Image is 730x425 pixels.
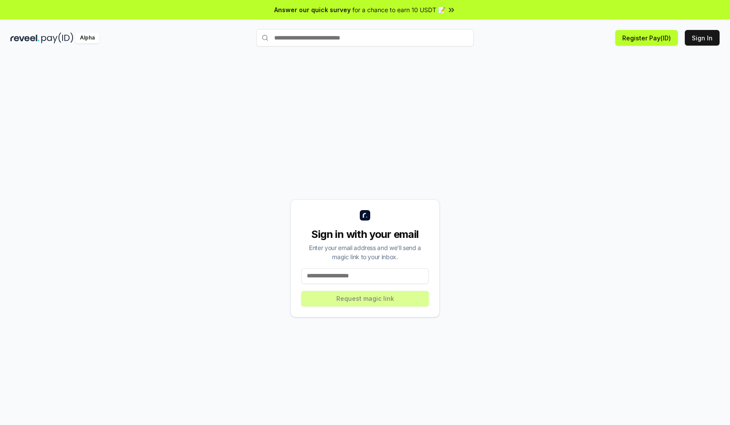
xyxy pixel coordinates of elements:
div: Alpha [75,33,100,43]
span: for a chance to earn 10 USDT 📝 [352,5,445,14]
span: Answer our quick survey [274,5,351,14]
button: Sign In [685,30,720,46]
img: reveel_dark [10,33,40,43]
button: Register Pay(ID) [615,30,678,46]
img: pay_id [41,33,73,43]
img: logo_small [360,210,370,221]
div: Enter your email address and we’ll send a magic link to your inbox. [301,243,429,261]
div: Sign in with your email [301,227,429,241]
